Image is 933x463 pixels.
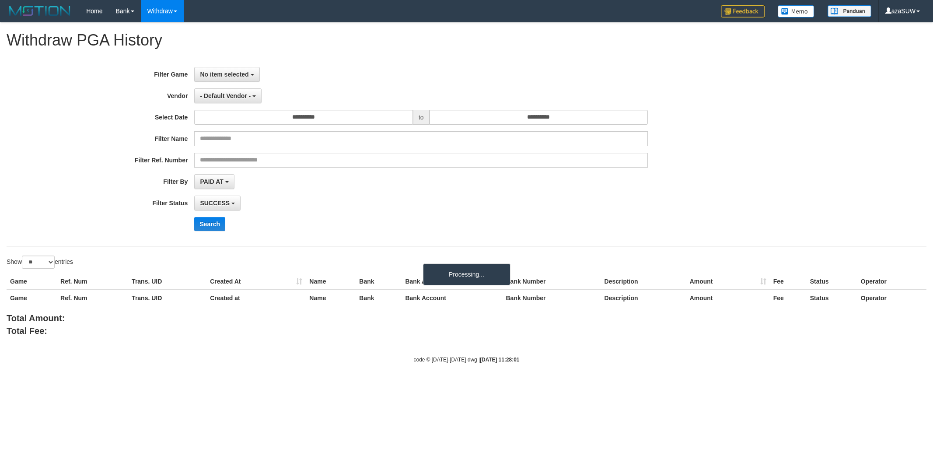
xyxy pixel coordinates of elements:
img: panduan.png [828,5,871,17]
th: Description [601,274,686,290]
span: - Default Vendor - [200,92,251,99]
th: Status [807,290,857,306]
span: PAID AT [200,178,223,185]
th: Description [601,290,686,306]
th: Game [7,290,57,306]
th: Ref. Num [57,290,128,306]
th: Trans. UID [128,274,206,290]
img: Feedback.jpg [721,5,765,18]
button: SUCCESS [194,196,241,210]
strong: [DATE] 11:28:01 [480,357,519,363]
span: to [413,110,430,125]
button: PAID AT [194,174,234,189]
th: Name [306,274,356,290]
b: Total Amount: [7,313,65,323]
th: Fee [770,274,807,290]
th: Trans. UID [128,290,206,306]
th: Ref. Num [57,274,128,290]
th: Amount [686,274,770,290]
button: No item selected [194,67,259,82]
th: Game [7,274,57,290]
img: MOTION_logo.png [7,4,73,18]
th: Bank [356,274,402,290]
th: Fee [770,290,807,306]
th: Created at [206,290,306,306]
th: Name [306,290,356,306]
th: Bank [356,290,402,306]
th: Bank Account [402,290,502,306]
th: Operator [857,274,926,290]
th: Bank Number [502,274,601,290]
th: Amount [686,290,770,306]
th: Bank Account [402,274,502,290]
th: Created At [206,274,306,290]
span: SUCCESS [200,200,230,207]
th: Status [807,274,857,290]
small: code © [DATE]-[DATE] dwg | [414,357,520,363]
label: Show entries [7,256,73,269]
img: Button%20Memo.svg [778,5,814,18]
div: Processing... [423,263,510,285]
th: Bank Number [502,290,601,306]
select: Showentries [22,256,55,269]
b: Total Fee: [7,326,47,336]
span: No item selected [200,71,248,78]
button: Search [194,217,225,231]
th: Operator [857,290,926,306]
h1: Withdraw PGA History [7,32,926,49]
button: - Default Vendor - [194,88,262,103]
